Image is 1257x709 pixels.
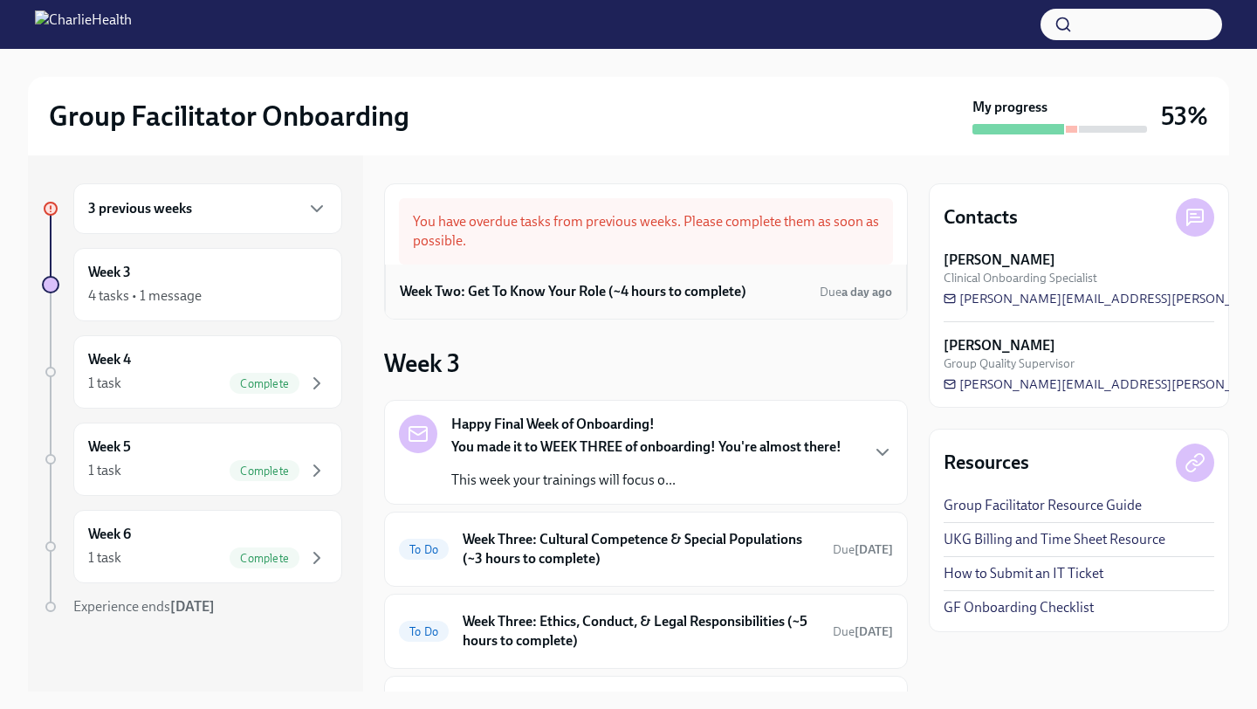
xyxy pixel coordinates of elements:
h6: Week Three: Ethics, Conduct, & Legal Responsibilities (~5 hours to complete) [463,612,819,650]
strong: [DATE] [855,624,893,639]
span: October 6th, 2025 10:00 [833,623,893,640]
span: Group Quality Supervisor [944,355,1075,372]
span: October 6th, 2025 10:00 [833,541,893,558]
div: 1 task [88,374,121,393]
h6: 3 previous weeks [88,199,192,218]
span: Complete [230,465,299,478]
h4: Resources [944,450,1029,476]
span: To Do [399,543,449,556]
h6: Week 3 [88,263,131,282]
strong: You made it to WEEK THREE of onboarding! You're almost there! [451,438,841,455]
h6: Week 4 [88,350,131,369]
strong: [DATE] [170,598,215,615]
strong: Happy Final Week of Onboarding! [451,415,655,434]
h2: Group Facilitator Onboarding [49,99,409,134]
a: To DoWeek Three: Ethics, Conduct, & Legal Responsibilities (~5 hours to complete)Due[DATE] [399,609,893,654]
a: UKG Billing and Time Sheet Resource [944,530,1165,549]
a: Week Two: Get To Know Your Role (~4 hours to complete)Duea day ago [400,279,892,305]
span: Complete [230,377,299,390]
h4: Contacts [944,204,1018,231]
div: 4 tasks • 1 message [88,286,202,306]
div: 1 task [88,548,121,568]
strong: [PERSON_NAME] [944,251,1055,270]
h3: 53% [1161,100,1208,132]
span: Due [820,285,892,299]
span: Experience ends [73,598,215,615]
strong: [PERSON_NAME] [944,336,1055,355]
img: CharlieHealth [35,10,132,38]
strong: My progress [972,98,1047,117]
div: 1 task [88,461,121,480]
span: Due [833,624,893,639]
h3: Week 3 [384,348,460,379]
h6: Week Two: Get To Know Your Role (~4 hours to complete) [400,282,746,301]
h6: Week 6 [88,525,131,544]
h6: Week 5 [88,437,131,457]
a: Week 34 tasks • 1 message [42,248,342,321]
div: 3 previous weeks [73,183,342,234]
span: To Do [399,625,449,638]
a: Week 41 taskComplete [42,335,342,409]
a: GF Onboarding Checklist [944,598,1094,617]
span: Clinical Onboarding Specialist [944,270,1097,286]
span: Complete [230,552,299,565]
a: To DoWeek Three: Cultural Competence & Special Populations (~3 hours to complete)Due[DATE] [399,527,893,572]
h6: Week Three: Cultural Competence & Special Populations (~3 hours to complete) [463,530,819,568]
a: Group Facilitator Resource Guide [944,496,1142,515]
p: This week your trainings will focus o... [451,471,841,490]
span: Due [833,542,893,557]
strong: a day ago [841,285,892,299]
span: September 29th, 2025 10:00 [820,284,892,300]
a: Week 61 taskComplete [42,510,342,583]
div: You have overdue tasks from previous weeks. Please complete them as soon as possible. [399,198,893,265]
a: Week 51 taskComplete [42,423,342,496]
a: How to Submit an IT Ticket [944,564,1103,583]
strong: [DATE] [855,542,893,557]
